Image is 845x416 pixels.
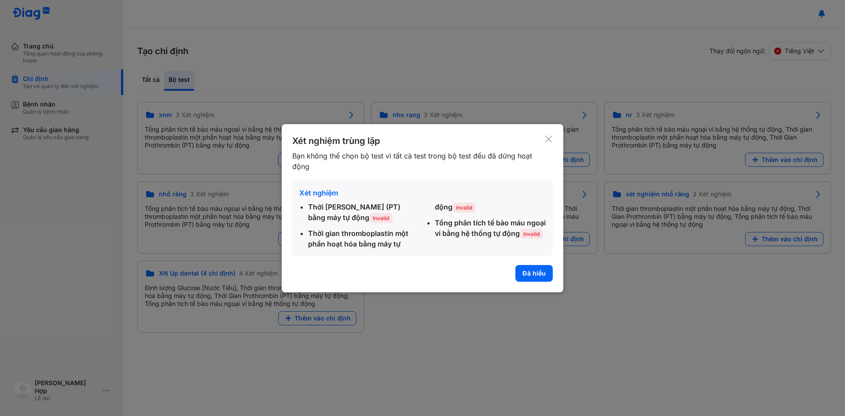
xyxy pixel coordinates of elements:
div: Xét nghiệm trùng lặp [292,135,544,147]
div: Bạn không thể chọn bộ test vì tất cả test trong bộ test đều đã dừng hoạt động [292,151,544,172]
span: Invalid [369,213,393,223]
div: Thời [PERSON_NAME] (PT) bằng máy tự động [308,202,419,223]
div: Tổng phân tích tế bào máu ngoại vi bằng hệ thống tự động [435,217,546,239]
span: Invalid [452,202,476,213]
div: Xét nghiệm [299,188,546,198]
span: Invalid [520,229,543,239]
button: Đã hiểu [515,265,553,282]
